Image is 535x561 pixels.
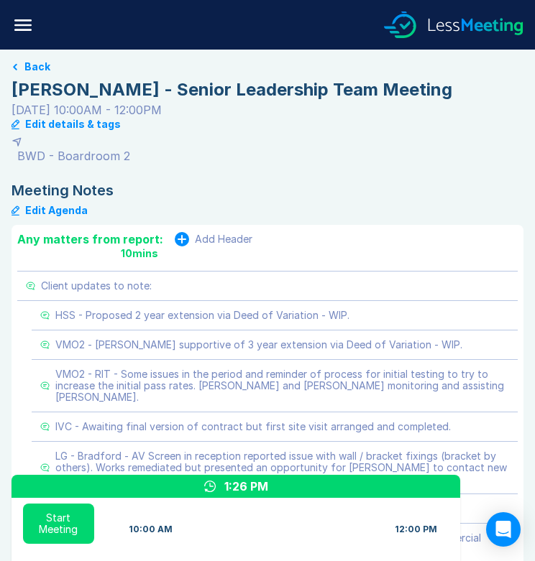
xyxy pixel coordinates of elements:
[55,368,509,403] div: VMO2 - RIT - Some issues in the period and reminder of process for initial testing to try to incr...
[129,524,173,535] div: 10:00 AM
[17,231,163,248] div: Any matters from report:
[55,339,462,351] div: VMO2 - [PERSON_NAME] supportive of 3 year extension via Deed of Variation - WIP.
[486,512,521,547] div: Open Intercom Messenger
[24,61,50,73] button: Back
[55,310,349,321] div: HSS - Proposed 2 year extension via Deed of Variation - WIP.
[41,280,152,292] div: Client updates to note:
[195,233,252,245] div: Add Header
[12,182,523,199] div: Meeting Notes
[12,61,523,73] a: Back
[23,504,94,544] button: Start Meeting
[175,232,252,246] button: Add Header
[12,78,515,101] div: [PERSON_NAME] - Senior Leadership Team Meeting
[121,248,158,259] div: 10 mins
[12,101,506,119] div: [DATE] 10:00AM - 12:00PM
[12,205,88,216] button: Edit Agenda
[25,119,121,130] div: Edit details & tags
[55,421,451,432] div: IVC - Awaiting final version of contract but first site visit arranged and completed.
[395,524,437,535] div: 12:00 PM
[224,478,268,495] div: 1:26 PM
[17,147,506,164] div: BWD - Boardroom 2
[12,119,121,130] button: Edit details & tags
[55,450,509,485] div: LG - Bradford - AV Screen in reception reported issue with wall / bracket fixings (bracket by oth...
